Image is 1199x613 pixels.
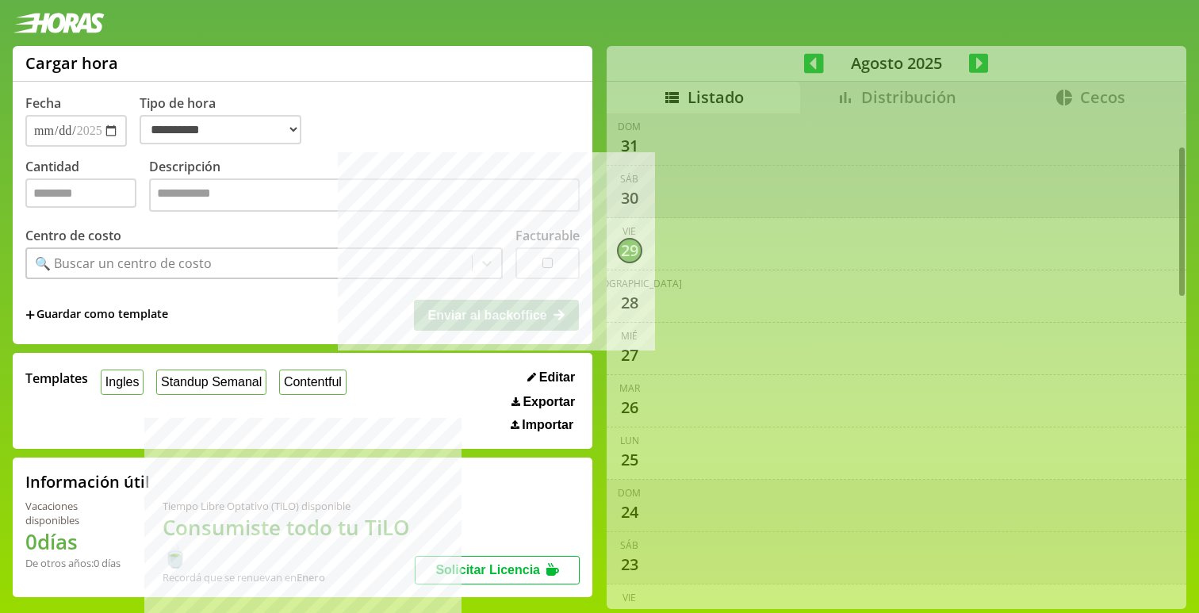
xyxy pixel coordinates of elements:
[25,527,124,556] h1: 0 días
[523,395,575,409] span: Exportar
[25,306,168,324] span: +Guardar como template
[522,418,573,432] span: Importar
[25,556,124,570] div: De otros años: 0 días
[101,370,144,394] button: Ingles
[13,13,105,33] img: logotipo
[25,471,150,492] h2: Información útil
[35,255,212,272] div: 🔍 Buscar un centro de costo
[25,178,136,208] input: Cantidad
[25,52,118,74] h1: Cargar hora
[156,370,266,394] button: Standup Semanal
[25,499,124,527] div: Vacaciones disponibles
[25,158,149,216] label: Cantidad
[435,563,540,577] span: Solicitar Licencia
[25,370,88,387] span: Templates
[415,556,580,584] button: Solicitar Licencia
[507,394,580,410] button: Exportar
[523,370,580,385] button: Editar
[297,570,325,584] b: Enero
[163,499,416,513] div: Tiempo Libre Optativo (TiLO) disponible
[25,94,61,112] label: Fecha
[25,227,121,244] label: Centro de costo
[539,370,575,385] span: Editar
[163,570,416,584] div: Recordá que se renuevan en
[25,306,35,324] span: +
[140,94,314,147] label: Tipo de hora
[279,370,347,394] button: Contentful
[515,227,580,244] label: Facturable
[163,513,416,570] h1: Consumiste todo tu TiLO 🍵
[149,158,580,216] label: Descripción
[149,178,580,212] textarea: Descripción
[140,115,301,144] select: Tipo de hora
